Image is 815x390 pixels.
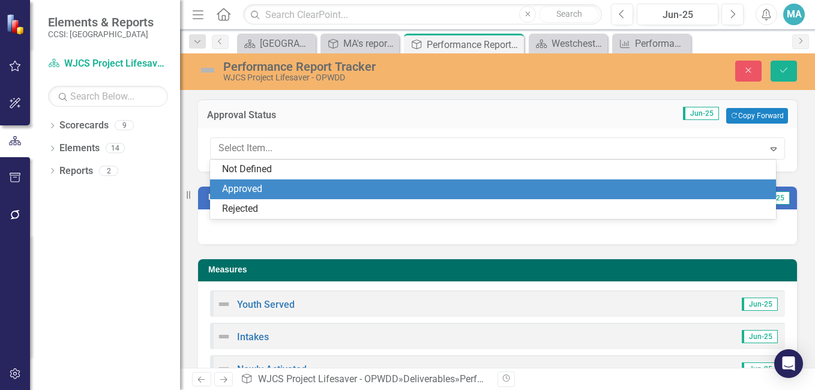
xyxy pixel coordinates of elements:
[742,362,778,376] span: Jun-25
[241,373,489,386] div: » »
[615,36,688,51] a: Performance Report
[217,297,231,311] img: Not Defined
[556,9,582,19] span: Search
[222,163,769,176] div: Not Defined
[222,202,769,216] div: Rejected
[48,15,154,29] span: Elements & Reports
[59,164,93,178] a: Reports
[641,8,714,22] div: Jun-25
[208,193,594,202] h3: Report Comments
[260,36,313,51] div: [GEOGRAPHIC_DATA]
[217,329,231,344] img: Not Defined
[198,61,217,80] img: Not Defined
[207,110,437,121] h3: Approval Status
[59,142,100,155] a: Elements
[208,265,791,274] h3: Measures
[237,299,295,310] a: Youth Served
[774,349,803,378] div: Open Intercom Messenger
[237,331,269,343] a: Intakes
[742,298,778,311] span: Jun-25
[222,182,769,196] div: Approved
[427,37,521,52] div: Performance Report Tracker
[258,373,398,385] a: WJCS Project Lifesaver - OPWDD
[48,57,168,71] a: WJCS Project Lifesaver - OPWDD
[223,60,526,73] div: Performance Report Tracker
[403,373,455,385] a: Deliverables
[323,36,396,51] a: MA's reports
[115,121,134,131] div: 9
[637,4,718,25] button: Jun-25
[552,36,604,51] div: Westchester Jewish Community Svcs, Inc Landing Page
[635,36,688,51] div: Performance Report
[726,108,788,124] button: Copy Forward
[59,119,109,133] a: Scorecards
[539,6,599,23] button: Search
[460,373,578,385] div: Performance Report Tracker
[243,4,602,25] input: Search ClearPoint...
[683,107,719,120] span: Jun-25
[742,330,778,343] span: Jun-25
[48,29,154,39] small: CCSI: [GEOGRAPHIC_DATA]
[106,143,125,154] div: 14
[343,36,396,51] div: MA's reports
[217,362,231,376] img: Not Defined
[783,4,805,25] button: MA
[532,36,604,51] a: Westchester Jewish Community Svcs, Inc Landing Page
[48,86,168,107] input: Search Below...
[223,73,526,82] div: WJCS Project Lifesaver - OPWDD
[6,13,27,34] img: ClearPoint Strategy
[99,166,118,176] div: 2
[240,36,313,51] a: [GEOGRAPHIC_DATA]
